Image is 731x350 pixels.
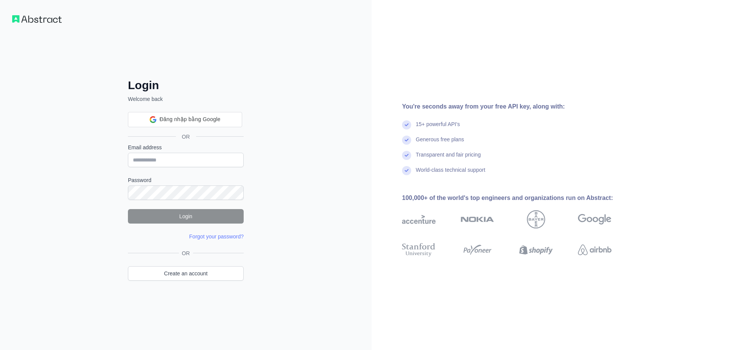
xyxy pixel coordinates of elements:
[402,193,636,203] div: 100,000+ of the world's top engineers and organizations run on Abstract:
[402,210,436,229] img: accenture
[128,95,244,103] p: Welcome back
[402,102,636,111] div: You're seconds away from your free API key, along with:
[128,209,244,224] button: Login
[402,151,411,160] img: check mark
[461,210,494,229] img: nokia
[416,136,464,151] div: Generous free plans
[179,249,193,257] span: OR
[416,166,485,181] div: World-class technical support
[128,144,244,151] label: Email address
[519,241,553,258] img: shopify
[402,120,411,129] img: check mark
[12,15,62,23] img: Workflow
[527,210,545,229] img: bayer
[402,136,411,145] img: check mark
[402,166,411,175] img: check mark
[578,210,611,229] img: google
[128,176,244,184] label: Password
[128,112,242,127] div: Đăng nhập bằng Google
[189,233,244,240] a: Forgot your password?
[176,133,196,141] span: OR
[416,120,460,136] div: 15+ powerful API's
[461,241,494,258] img: payoneer
[128,78,244,92] h2: Login
[578,241,611,258] img: airbnb
[402,241,436,258] img: stanford university
[128,266,244,281] a: Create an account
[416,151,481,166] div: Transparent and fair pricing
[160,115,220,123] span: Đăng nhập bằng Google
